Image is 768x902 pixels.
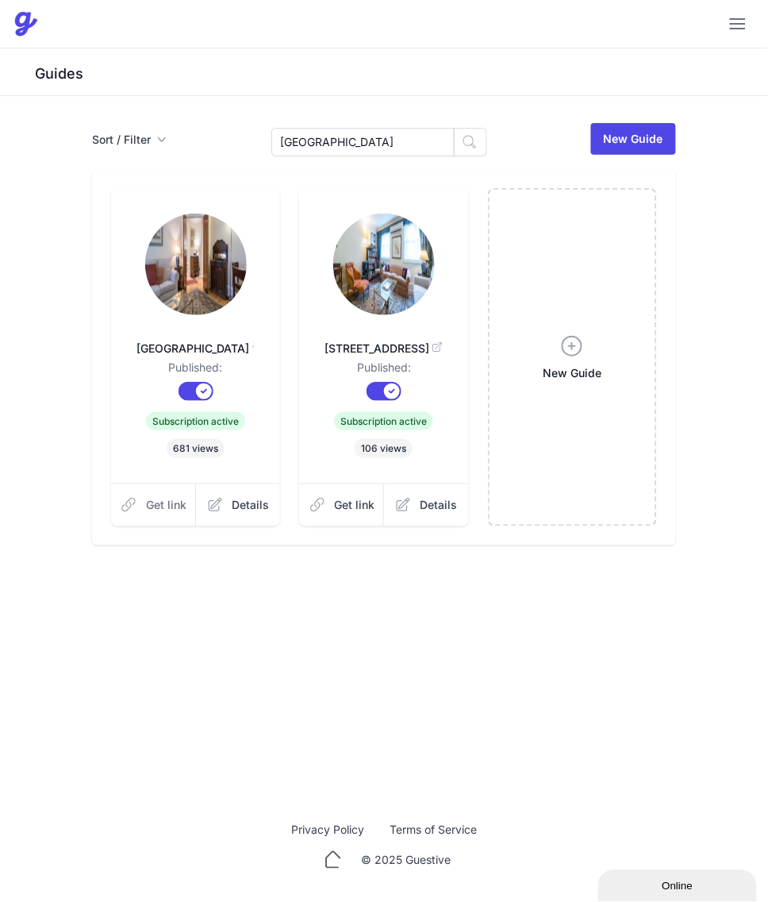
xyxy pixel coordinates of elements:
[145,214,247,315] img: htmfqqdj5w74wrc65s3wna2sgno2
[136,360,255,382] dd: Published:
[598,867,760,902] iframe: chat widget
[377,823,490,838] a: Terms of Service
[324,341,443,357] span: [STREET_ADDRESS]
[136,341,255,357] span: [GEOGRAPHIC_DATA]
[324,360,443,382] dd: Published:
[146,412,245,430] span: Subscription active
[420,497,458,513] span: Details
[384,484,469,526] a: Details
[167,439,225,458] span: 681 views
[278,823,377,838] a: Privacy Policy
[92,132,167,148] button: Sort / Filter
[591,123,676,155] a: New Guide
[136,322,255,360] a: [GEOGRAPHIC_DATA]
[299,484,385,526] a: Get link
[334,412,433,430] span: Subscription active
[13,11,38,37] img: Your Company
[355,439,413,458] span: 106 views
[146,497,186,513] span: Get link
[232,497,270,513] span: Details
[324,322,443,360] a: [STREET_ADDRESS]
[333,214,435,315] img: efk3xidwye351mn6lne3h2kryz6a
[196,484,281,526] a: Details
[543,365,601,381] span: New Guide
[362,853,451,869] div: © 2025 Guestive
[271,128,455,156] input: Search Guides
[32,64,768,83] h3: Guides
[111,484,197,526] a: Get link
[335,497,375,513] span: Get link
[488,188,657,526] a: New Guide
